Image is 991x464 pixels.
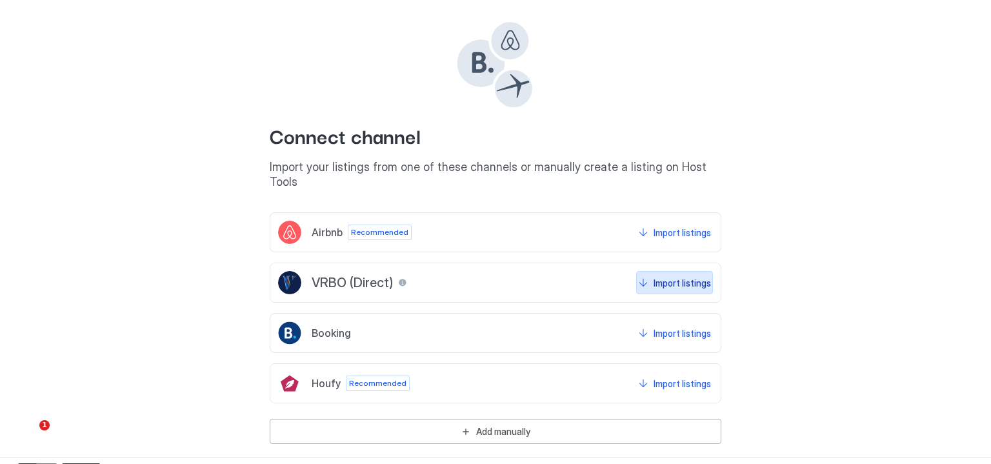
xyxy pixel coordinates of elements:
[349,378,406,389] span: Recommended
[636,221,713,244] button: Import listings
[636,372,713,395] button: Import listings
[654,377,711,390] div: Import listings
[654,276,711,290] div: Import listings
[312,275,393,291] span: VRBO (Direct)
[654,226,711,239] div: Import listings
[312,377,341,390] span: Houfy
[654,327,711,340] div: Import listings
[270,121,721,150] span: Connect channel
[636,321,713,345] button: Import listings
[312,327,351,339] span: Booking
[270,419,721,444] button: Add manually
[636,271,713,294] button: Import listings
[351,227,408,238] span: Recommended
[476,425,530,438] div: Add manually
[39,420,50,430] span: 1
[312,226,343,239] span: Airbnb
[270,160,721,189] span: Import your listings from one of these channels or manually create a listing on Host Tools
[13,420,44,451] iframe: Intercom live chat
